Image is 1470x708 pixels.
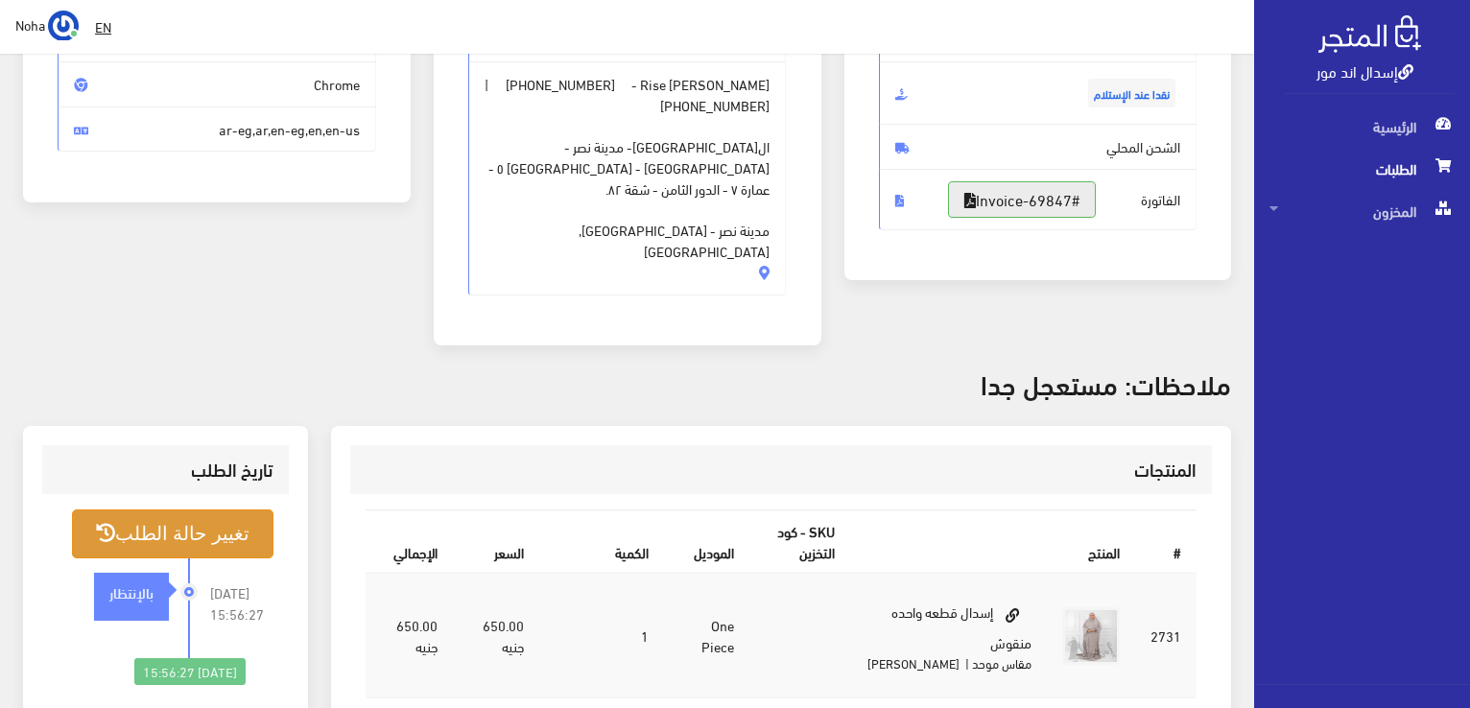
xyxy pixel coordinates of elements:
[1254,106,1470,148] a: الرئيسية
[539,573,664,697] td: 1
[485,115,771,261] span: ال[GEOGRAPHIC_DATA]- مدينة نصر - [GEOGRAPHIC_DATA] - [GEOGRAPHIC_DATA] ٥ - عمارة ٧ - الدور الثامن...
[87,10,119,44] a: EN
[23,368,1231,398] h3: ملاحظات: مستعجل جدا
[1254,148,1470,190] a: الطلبات
[850,510,1136,573] th: المنتج
[1135,573,1197,697] td: 2731
[660,95,770,116] span: [PHONE_NUMBER]
[109,581,154,602] strong: بالإنتظار
[366,573,453,697] td: 650.00 جنيه
[58,106,376,153] span: ar-eg,ar,en-eg,en,en-us
[539,510,664,573] th: الكمية
[48,11,79,41] img: ...
[1316,57,1413,84] a: إسدال اند مور
[850,573,1048,697] td: إسدال قطعه واحده منقوش
[58,61,376,107] span: Chrome
[72,509,273,558] button: تغيير حالة الطلب
[453,510,539,573] th: السعر
[1254,190,1470,232] a: المخزون
[1269,106,1455,148] span: الرئيسية
[948,181,1096,218] a: #Invoice-69847
[1269,190,1455,232] span: المخزون
[879,169,1197,230] span: الفاتورة
[749,510,850,573] th: SKU - كود التخزين
[664,510,749,573] th: الموديل
[453,573,539,697] td: 650.00 جنيه
[15,10,79,40] a: ... Noha
[1088,79,1175,107] span: نقدا عند الإستلام
[366,460,1197,479] h3: المنتجات
[95,14,111,38] u: EN
[15,12,45,36] span: Noha
[1135,510,1197,573] th: #
[972,651,1031,674] small: مقاس موحد
[1269,148,1455,190] span: الطلبات
[867,651,969,674] small: | [PERSON_NAME]
[1318,15,1421,53] img: .
[468,61,787,295] span: [PERSON_NAME] Rise - |
[210,582,273,625] span: [DATE] 15:56:27
[23,577,96,649] iframe: Drift Widget Chat Controller
[134,658,246,685] div: [DATE] 15:56:27
[664,573,749,697] td: One Piece
[879,124,1197,170] span: الشحن المحلي
[366,510,453,573] th: اﻹجمالي
[58,460,273,479] h3: تاريخ الطلب
[506,74,615,95] span: [PHONE_NUMBER]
